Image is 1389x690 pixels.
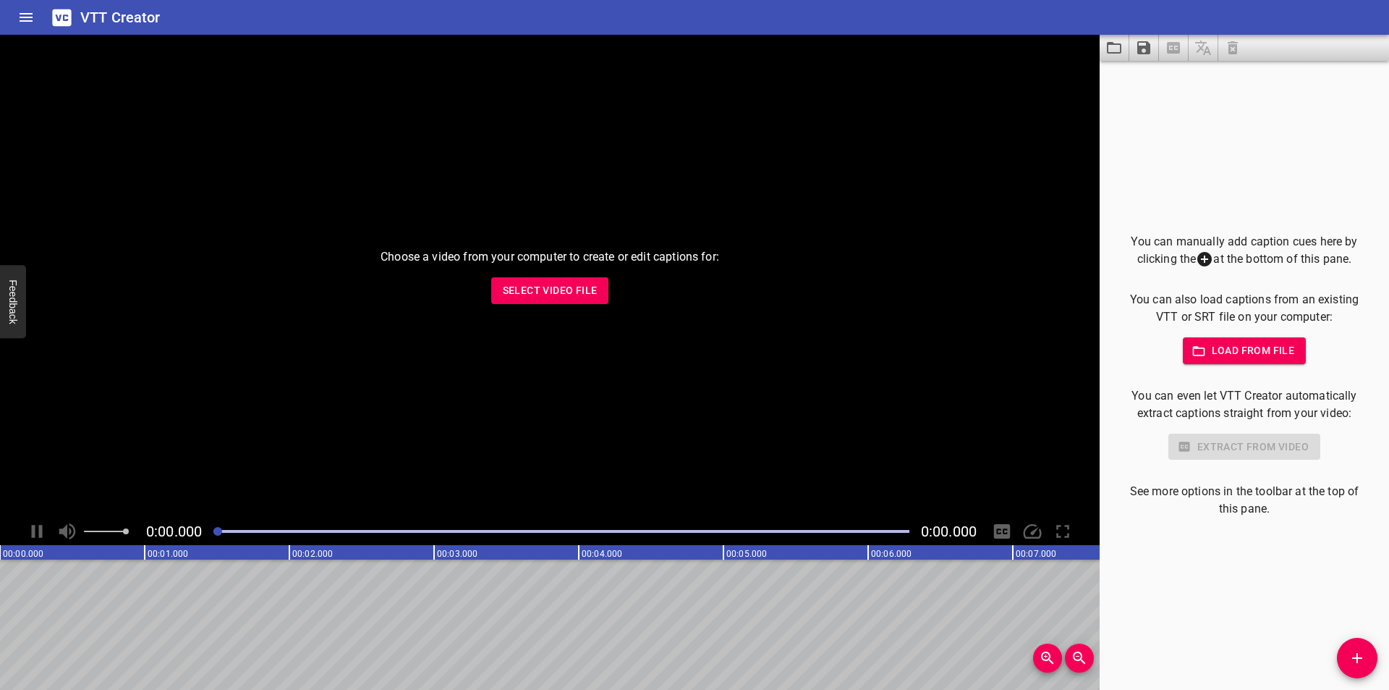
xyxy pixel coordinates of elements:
[1100,35,1129,61] button: Load captions from file
[1019,518,1046,545] div: Playback Speed
[213,530,909,533] div: Play progress
[503,282,598,300] span: Select Video File
[1123,434,1366,460] div: Select a video in the pane to the left to use this feature
[1189,35,1218,61] span: Add some captions below, then you can translate them.
[1123,291,1366,326] p: You can also load captions from an existing VTT or SRT file on your computer:
[921,523,977,540] span: Video Duration
[1123,387,1366,422] p: You can even let VTT Creator automatically extract captions straight from your video:
[1183,337,1307,364] button: Load from file
[292,549,333,559] text: 00:02.000
[1033,644,1062,673] button: Zoom In
[1135,39,1152,56] svg: Save captions to file
[1337,638,1377,678] button: Add Cue
[381,248,719,266] p: Choose a video from your computer to create or edit captions for:
[3,549,43,559] text: 00:00.000
[582,549,622,559] text: 00:04.000
[491,277,609,304] button: Select Video File
[148,549,188,559] text: 00:01.000
[1123,483,1366,518] p: See more options in the toolbar at the top of this pane.
[1129,35,1159,61] button: Save captions to file
[1105,39,1123,56] svg: Load captions from file
[988,518,1016,545] div: Hide/Show Captions
[1049,518,1076,545] div: Toggle Full Screen
[1065,644,1094,673] button: Zoom Out
[1016,549,1056,559] text: 00:07.000
[1123,233,1366,269] p: You can manually add caption cues here by clicking the at the bottom of this pane.
[871,549,912,559] text: 00:06.000
[437,549,477,559] text: 00:03.000
[146,523,202,540] span: Current Time
[1194,342,1295,360] span: Load from file
[1159,35,1189,61] span: Select a video in the pane to the left, then you can automatically extract captions.
[726,549,767,559] text: 00:05.000
[80,6,161,29] h6: VTT Creator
